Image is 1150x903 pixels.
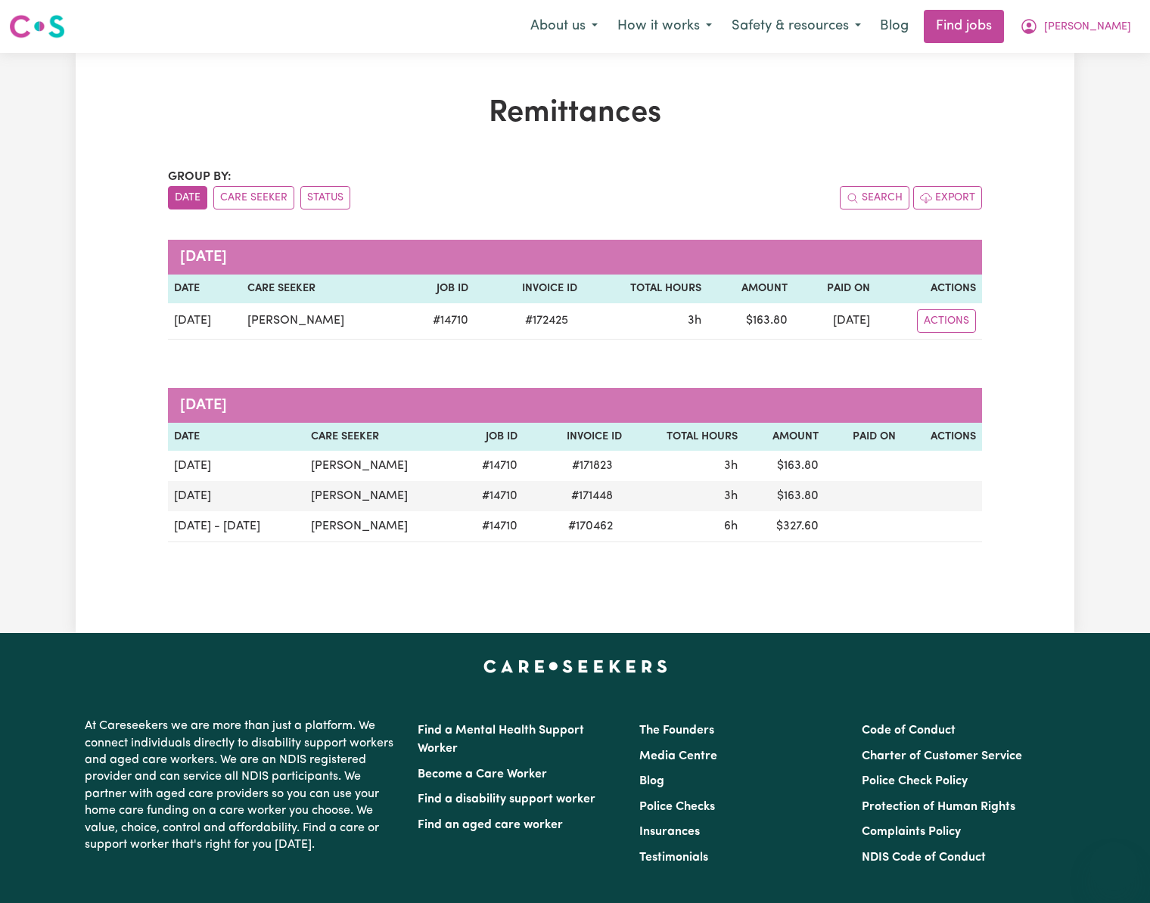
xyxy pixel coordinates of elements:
[724,460,738,472] span: 3 hours
[300,186,350,209] button: sort invoices by paid status
[639,826,700,838] a: Insurances
[457,481,524,511] td: # 14710
[305,511,457,542] td: [PERSON_NAME]
[583,275,707,303] th: Total Hours
[1089,842,1138,891] iframe: Button to launch messaging window
[241,275,403,303] th: Care Seeker
[639,750,717,762] a: Media Centre
[794,303,876,340] td: [DATE]
[524,423,628,451] th: Invoice ID
[403,275,474,303] th: Job ID
[562,487,622,505] span: # 171448
[744,451,825,481] td: $ 163.80
[917,309,976,333] button: Actions
[418,793,595,805] a: Find a disability support worker
[744,423,825,451] th: Amount
[168,388,982,423] caption: [DATE]
[168,186,207,209] button: sort invoices by date
[418,725,584,755] a: Find a Mental Health Support Worker
[876,275,982,303] th: Actions
[213,186,294,209] button: sort invoices by care seeker
[688,315,701,327] span: 3 hours
[9,9,65,44] a: Careseekers logo
[483,660,667,672] a: Careseekers home page
[457,511,524,542] td: # 14710
[913,186,982,209] button: Export
[707,275,794,303] th: Amount
[305,481,457,511] td: [PERSON_NAME]
[871,10,918,43] a: Blog
[862,775,968,787] a: Police Check Policy
[707,303,794,340] td: $ 163.80
[168,481,305,511] td: [DATE]
[639,725,714,737] a: The Founders
[418,768,547,780] a: Become a Care Worker
[563,457,622,475] span: # 171823
[862,725,956,737] a: Code of Conduct
[403,303,474,340] td: # 14710
[305,423,457,451] th: Care Seeker
[168,275,241,303] th: Date
[1010,11,1141,42] button: My Account
[825,423,902,451] th: Paid On
[862,750,1022,762] a: Charter of Customer Service
[559,517,622,535] span: # 170462
[168,240,982,275] caption: [DATE]
[924,10,1004,43] a: Find jobs
[521,11,608,42] button: About us
[1044,19,1131,36] span: [PERSON_NAME]
[724,490,738,502] span: 3 hours
[744,481,825,511] td: $ 163.80
[474,275,583,303] th: Invoice ID
[457,451,524,481] td: # 14710
[516,312,577,330] span: # 172425
[628,423,744,451] th: Total Hours
[724,520,738,532] span: 6 hours
[168,171,232,183] span: Group by:
[744,511,825,542] td: $ 327.60
[168,95,982,132] h1: Remittances
[241,303,403,340] td: [PERSON_NAME]
[902,423,982,451] th: Actions
[794,275,876,303] th: Paid On
[305,451,457,481] td: [PERSON_NAME]
[639,852,708,864] a: Testimonials
[418,819,563,831] a: Find an aged care worker
[608,11,722,42] button: How it works
[639,801,715,813] a: Police Checks
[862,801,1015,813] a: Protection of Human Rights
[722,11,871,42] button: Safety & resources
[457,423,524,451] th: Job ID
[168,451,305,481] td: [DATE]
[168,511,305,542] td: [DATE] - [DATE]
[168,303,241,340] td: [DATE]
[168,423,305,451] th: Date
[862,826,961,838] a: Complaints Policy
[862,852,986,864] a: NDIS Code of Conduct
[85,712,399,859] p: At Careseekers we are more than just a platform. We connect individuals directly to disability su...
[639,775,664,787] a: Blog
[840,186,909,209] button: Search
[9,13,65,40] img: Careseekers logo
